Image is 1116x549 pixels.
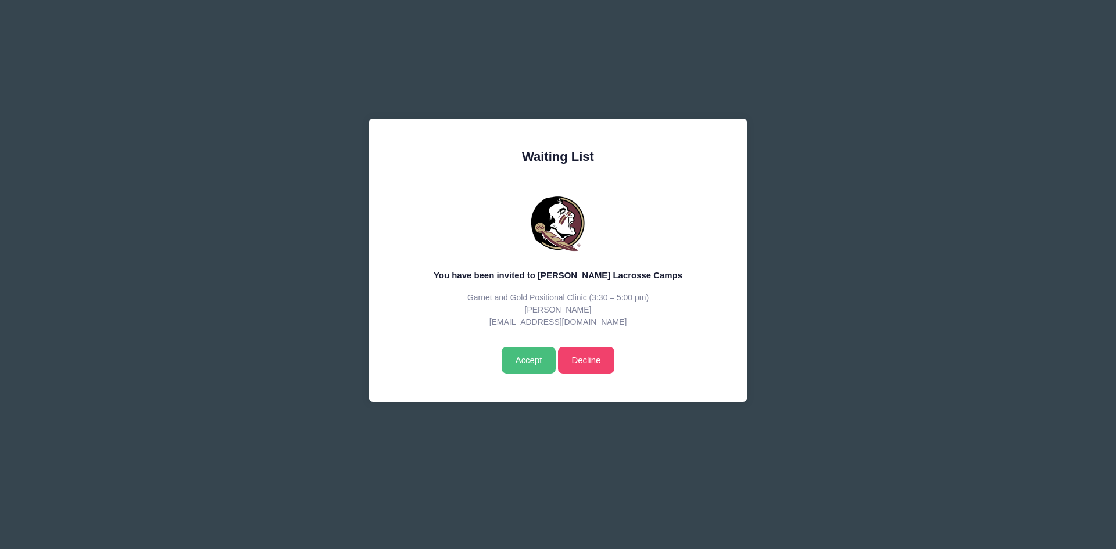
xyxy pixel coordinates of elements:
a: Decline [558,347,614,374]
input: Accept [502,347,556,374]
p: Garnet and Gold Positional Clinic (3:30 – 5:00 pm) [398,292,719,304]
div: Waiting List [398,147,719,166]
p: [PERSON_NAME] [398,304,719,316]
img: Sara Tisdale Lacrosse Camps [523,189,593,259]
h5: You have been invited to [PERSON_NAME] Lacrosse Camps [398,270,719,281]
p: [EMAIL_ADDRESS][DOMAIN_NAME] [398,316,719,328]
